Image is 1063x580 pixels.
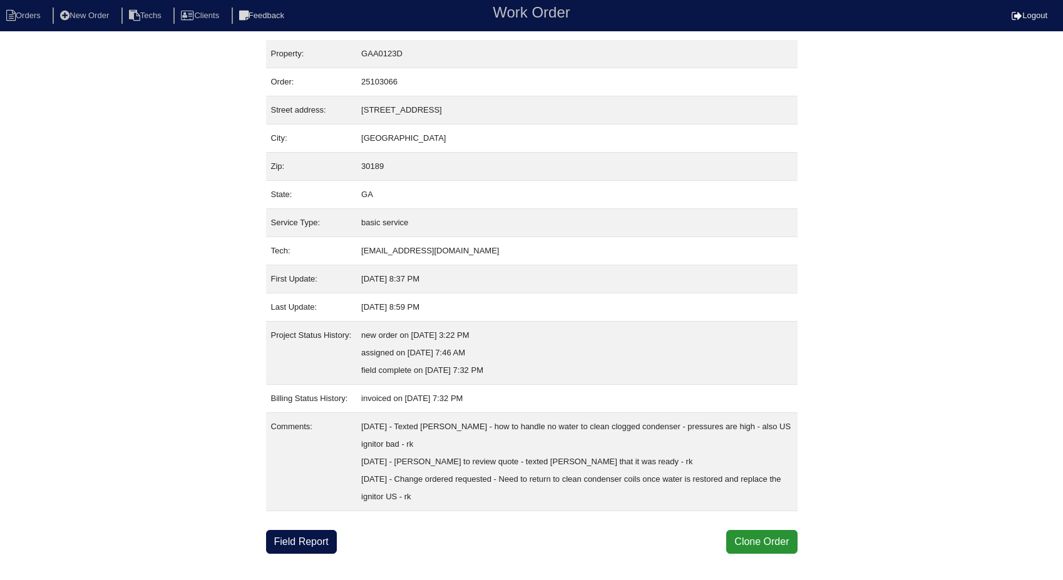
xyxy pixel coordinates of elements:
[121,8,172,24] li: Techs
[726,530,797,554] button: Clone Order
[53,11,119,20] a: New Order
[121,11,172,20] a: Techs
[356,40,797,68] td: GAA0123D
[266,322,357,385] td: Project Status History:
[266,96,357,125] td: Street address:
[266,68,357,96] td: Order:
[356,413,797,511] td: [DATE] - Texted [PERSON_NAME] - how to handle no water to clean clogged condenser - pressures are...
[173,11,229,20] a: Clients
[361,390,792,407] div: invoiced on [DATE] 7:32 PM
[266,265,357,293] td: First Update:
[356,125,797,153] td: [GEOGRAPHIC_DATA]
[173,8,229,24] li: Clients
[266,293,357,322] td: Last Update:
[266,530,337,554] a: Field Report
[356,153,797,181] td: 30189
[266,413,357,511] td: Comments:
[266,181,357,209] td: State:
[361,327,792,344] div: new order on [DATE] 3:22 PM
[356,265,797,293] td: [DATE] 8:37 PM
[266,40,357,68] td: Property:
[361,362,792,379] div: field complete on [DATE] 7:32 PM
[266,153,357,181] td: Zip:
[356,293,797,322] td: [DATE] 8:59 PM
[53,8,119,24] li: New Order
[266,125,357,153] td: City:
[266,209,357,237] td: Service Type:
[1012,11,1047,20] a: Logout
[356,209,797,237] td: basic service
[356,96,797,125] td: [STREET_ADDRESS]
[356,181,797,209] td: GA
[266,237,357,265] td: Tech:
[356,237,797,265] td: [EMAIL_ADDRESS][DOMAIN_NAME]
[266,385,357,413] td: Billing Status History:
[356,68,797,96] td: 25103066
[361,344,792,362] div: assigned on [DATE] 7:46 AM
[232,8,294,24] li: Feedback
